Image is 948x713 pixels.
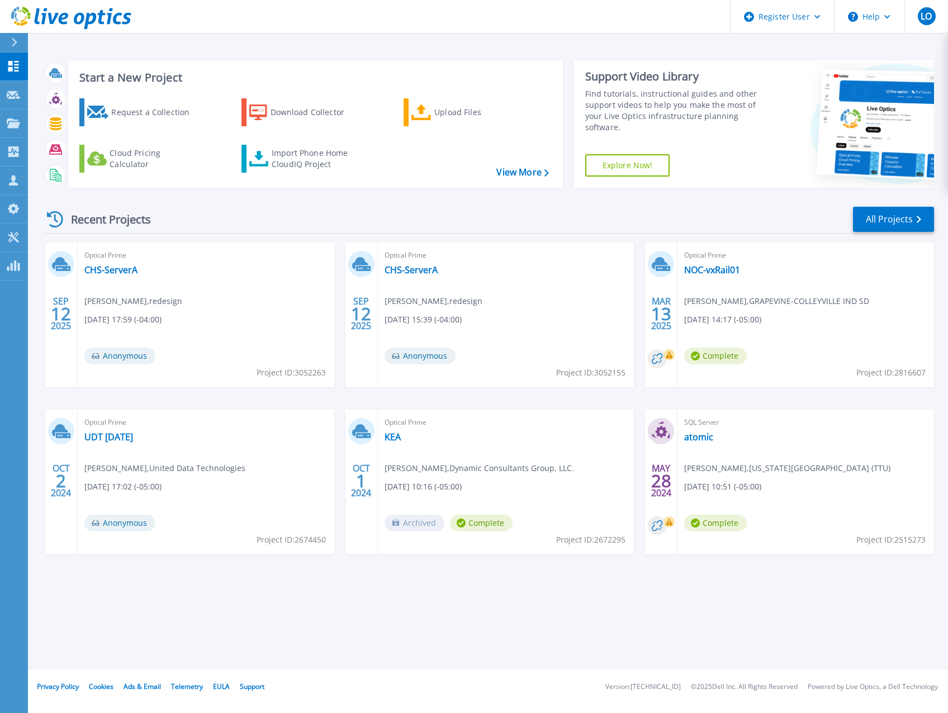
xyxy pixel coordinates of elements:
li: © 2025 Dell Inc. All Rights Reserved [691,683,798,691]
span: Optical Prime [385,249,628,262]
span: [DATE] 14:17 (-05:00) [684,313,761,326]
span: SQL Server [684,416,927,429]
span: Anonymous [385,348,456,364]
span: 1 [356,476,366,486]
span: [DATE] 10:16 (-05:00) [385,481,462,493]
a: Explore Now! [585,154,670,177]
span: [PERSON_NAME] , GRAPEVINE-COLLEYVILLE IND SD [684,295,869,307]
div: OCT 2024 [350,460,372,501]
div: OCT 2024 [50,460,72,501]
a: All Projects [853,207,934,232]
a: Request a Collection [79,98,204,126]
span: Project ID: 2816607 [856,367,926,379]
li: Version: [TECHNICAL_ID] [605,683,681,691]
a: KEA [385,431,401,443]
span: 12 [351,309,371,319]
span: Project ID: 2672295 [556,534,625,546]
div: MAR 2025 [651,293,672,334]
div: SEP 2025 [50,293,72,334]
span: Project ID: 3052263 [257,367,326,379]
span: [PERSON_NAME] , redesign [385,295,482,307]
a: Privacy Policy [37,682,79,691]
div: Recent Projects [43,206,166,233]
span: Complete [684,515,747,531]
a: Telemetry [171,682,203,691]
a: Cloud Pricing Calculator [79,145,204,173]
a: NOC-vxRail01 [684,264,740,275]
span: [DATE] 10:51 (-05:00) [684,481,761,493]
span: [PERSON_NAME] , United Data Technologies [84,462,245,474]
a: Cookies [89,682,113,691]
span: [PERSON_NAME] , redesign [84,295,182,307]
div: Upload Files [434,101,524,123]
div: Import Phone Home CloudIQ Project [272,148,359,170]
div: Download Collector [271,101,360,123]
a: EULA [213,682,230,691]
span: Optical Prime [84,416,328,429]
span: Complete [450,515,513,531]
span: LO [921,12,932,21]
a: Support [240,682,264,691]
span: Project ID: 2515273 [856,534,926,546]
span: Project ID: 2674450 [257,534,326,546]
a: atomic [684,431,713,443]
a: CHS-ServerA [84,264,138,275]
span: Anonymous [84,515,155,531]
a: CHS-ServerA [385,264,438,275]
span: 2 [56,476,66,486]
a: UDT [DATE] [84,431,133,443]
a: Upload Files [404,98,528,126]
span: Anonymous [84,348,155,364]
a: Download Collector [241,98,366,126]
span: 12 [51,309,71,319]
div: MAY 2024 [651,460,672,501]
h3: Start a New Project [79,72,548,84]
span: [PERSON_NAME] , [US_STATE][GEOGRAPHIC_DATA] (TTU) [684,462,890,474]
span: Project ID: 3052155 [556,367,625,379]
a: View More [496,167,548,178]
div: Find tutorials, instructional guides and other support videos to help you make the most of your L... [585,88,767,133]
span: 28 [651,476,671,486]
span: Optical Prime [684,249,927,262]
div: Support Video Library [585,69,767,84]
span: Optical Prime [385,416,628,429]
div: SEP 2025 [350,293,372,334]
span: 13 [651,309,671,319]
span: Optical Prime [84,249,328,262]
span: [DATE] 17:02 (-05:00) [84,481,162,493]
span: [PERSON_NAME] , Dynamic Consultants Group, LLC. [385,462,574,474]
div: Request a Collection [111,101,201,123]
a: Ads & Email [124,682,161,691]
span: [DATE] 15:39 (-04:00) [385,313,462,326]
li: Powered by Live Optics, a Dell Technology [808,683,938,691]
span: [DATE] 17:59 (-04:00) [84,313,162,326]
div: Cloud Pricing Calculator [110,148,199,170]
span: Archived [385,515,444,531]
span: Complete [684,348,747,364]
